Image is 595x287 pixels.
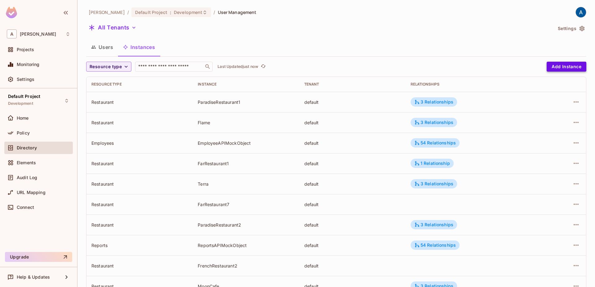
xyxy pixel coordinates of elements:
span: Development [174,9,202,15]
div: default [304,242,401,248]
span: Connect [17,205,34,210]
li: / [127,9,129,15]
span: Help & Updates [17,275,50,280]
div: Restaurant [91,263,188,269]
button: Instances [118,39,160,55]
p: Last Updated just now [218,64,258,69]
button: Settings [555,24,586,33]
div: default [304,222,401,228]
span: Home [17,116,29,121]
div: Relationships [411,82,536,87]
div: FrenchRestaurant2 [198,263,294,269]
div: Flame [198,120,294,126]
div: 3 Relationships [414,120,453,125]
button: Resource type [86,62,131,72]
div: Terra [198,181,294,187]
div: Employees [91,140,188,146]
div: default [304,99,401,105]
div: Tenant [304,82,401,87]
div: Resource type [91,82,188,87]
span: the active workspace [89,9,125,15]
div: ReportsAPIMockObject [198,242,294,248]
span: A [7,29,17,38]
span: : [170,10,172,15]
span: Development [8,101,33,106]
div: Restaurant [91,201,188,207]
span: refresh [261,64,266,70]
button: All Tenants [86,23,139,33]
button: Upgrade [5,252,72,262]
span: Elements [17,160,36,165]
img: Aman Sharma [576,7,586,17]
div: Restaurant [91,99,188,105]
div: 3 Relationships [414,222,453,227]
div: FarRestaurant7 [198,201,294,207]
span: Click to refresh data [258,63,267,70]
div: default [304,140,401,146]
button: Add Instance [547,62,586,72]
div: 3 Relationships [414,181,453,187]
div: 54 Relationships [414,140,456,146]
div: Restaurant [91,161,188,166]
div: EmployeeAPIMockObject [198,140,294,146]
span: Resource type [90,63,122,71]
div: Instance [198,82,294,87]
span: Audit Log [17,175,37,180]
div: default [304,201,401,207]
div: default [304,263,401,269]
span: Projects [17,47,34,52]
span: Workspace: Aman Sharma [20,32,56,37]
div: 1 Relationship [414,161,450,166]
div: ParadiseRestaurant2 [198,222,294,228]
div: default [304,161,401,166]
div: Restaurant [91,120,188,126]
div: Restaurant [91,222,188,228]
div: FarRestaurant1 [198,161,294,166]
button: Users [86,39,118,55]
span: Directory [17,145,37,150]
button: refresh [259,63,267,70]
div: 3 Relationships [414,99,453,105]
li: / [214,9,215,15]
div: 54 Relationships [414,242,456,248]
div: ParadiseRestaurant1 [198,99,294,105]
span: Monitoring [17,62,40,67]
div: Reports [91,242,188,248]
div: default [304,120,401,126]
span: User Management [218,9,257,15]
span: Policy [17,130,30,135]
span: Settings [17,77,34,82]
span: Default Project [135,9,167,15]
span: Default Project [8,94,40,99]
span: URL Mapping [17,190,46,195]
div: Restaurant [91,181,188,187]
div: default [304,181,401,187]
img: SReyMgAAAABJRU5ErkJggg== [6,7,17,18]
